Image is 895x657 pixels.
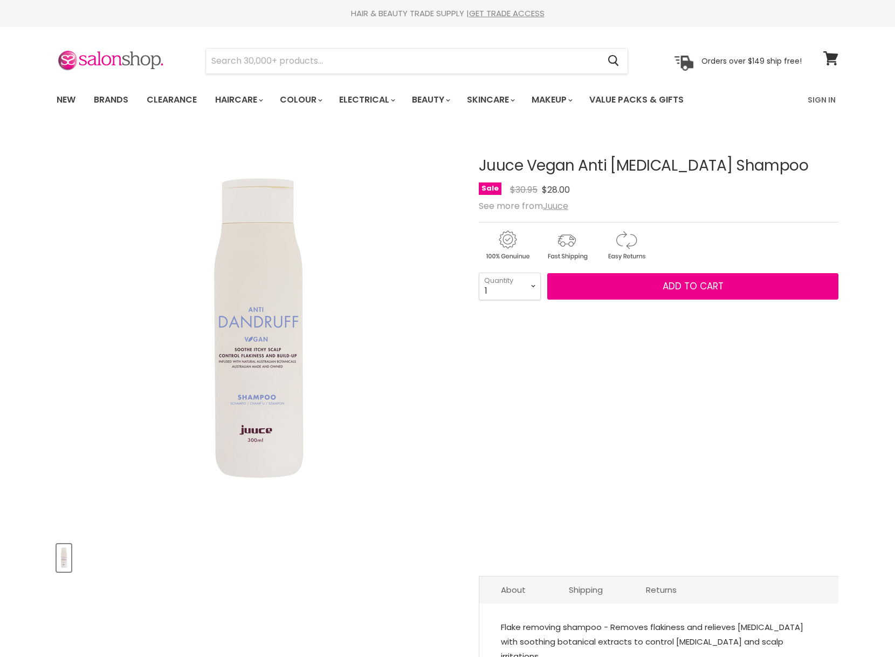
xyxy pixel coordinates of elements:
a: Skincare [459,89,521,111]
select: Quantity [479,273,541,300]
img: Juuce Vegan Anti Dandruff Shampoo [167,143,348,521]
a: Haircare [207,89,270,111]
a: Beauty [404,89,457,111]
span: Add to cart [663,280,724,293]
div: Juuce Vegan Anti Dandruff Shampoo image. Click or Scroll to Zoom. [57,131,459,534]
span: See more from [479,200,568,212]
a: New [49,89,84,111]
div: Product thumbnails [55,541,461,572]
a: Juuce [543,200,568,212]
a: Brands [86,89,136,111]
a: Sign In [801,89,842,111]
nav: Main [43,84,852,116]
img: Juuce Vegan Anti Dandruff Shampoo [58,545,70,571]
a: Clearance [139,89,205,111]
span: Sale [479,182,501,195]
form: Product [205,48,628,74]
button: Juuce Vegan Anti Dandruff Shampoo [57,544,71,572]
a: Value Packs & Gifts [581,89,692,111]
a: About [479,577,547,603]
ul: Main menu [49,84,747,116]
div: HAIR & BEAUTY TRADE SUPPLY | [43,8,852,19]
a: Colour [272,89,329,111]
span: $28.00 [542,184,570,196]
button: Add to cart [547,273,838,300]
a: Returns [624,577,698,603]
button: Search [599,49,628,73]
img: returns.gif [597,229,655,262]
h1: Juuce Vegan Anti [MEDICAL_DATA] Shampoo [479,158,838,174]
input: Search [206,49,599,73]
p: Orders over $149 ship free! [701,56,802,65]
img: shipping.gif [538,229,595,262]
a: Electrical [331,89,402,111]
a: GET TRADE ACCESS [469,8,545,19]
span: $30.95 [510,184,538,196]
img: genuine.gif [479,229,536,262]
a: Makeup [524,89,579,111]
a: Shipping [547,577,624,603]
